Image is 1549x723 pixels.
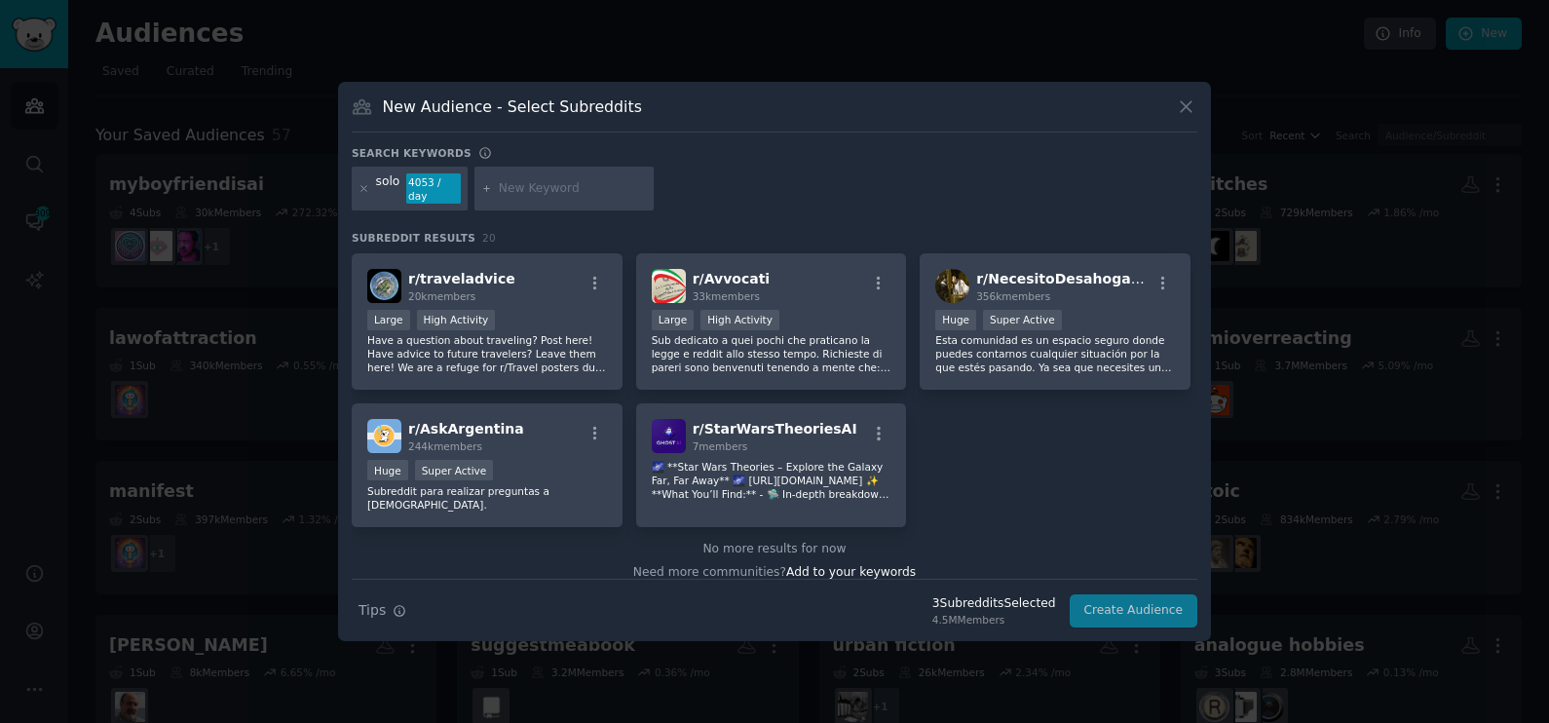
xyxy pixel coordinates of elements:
p: Subreddit para realizar preguntas a [DEMOGRAPHIC_DATA]. [367,484,607,512]
img: AskArgentina [367,419,401,453]
div: High Activity [417,310,496,330]
span: r/ AskArgentina [408,421,524,437]
p: Sub dedicato a quei pochi che praticano la legge e reddit allo stesso tempo. Richieste di pareri ... [652,333,891,374]
div: 4.5M Members [932,613,1056,627]
span: 20k members [408,290,475,302]
span: Add to your keywords [786,565,916,579]
span: 33k members [693,290,760,302]
div: Super Active [983,310,1062,330]
span: r/ StarWarsTheoriesAI [693,421,857,437]
span: 7 members [693,440,748,452]
span: r/ traveladvice [408,271,515,286]
img: StarWarsTheoriesAI [652,419,686,453]
button: Tips [352,593,413,628]
span: 356k members [976,290,1050,302]
div: Super Active [415,460,494,480]
p: 🌌 **Star Wars Theories – Explore the Galaxy Far, Far Away** 🌌 [URL][DOMAIN_NAME] ✨ **What You’ll ... [652,460,891,501]
div: 4053 / day [406,173,461,205]
h3: New Audience - Select Subreddits [383,96,642,117]
img: Avvocati [652,269,686,303]
span: Subreddit Results [352,231,475,245]
div: No more results for now [352,541,1197,558]
span: Tips [359,600,386,621]
div: Need more communities? [352,557,1197,582]
span: 20 [482,232,496,244]
div: Huge [367,460,408,480]
span: r/ NecesitoDesahogarme [976,271,1160,286]
input: New Keyword [499,180,647,198]
img: traveladvice [367,269,401,303]
img: NecesitoDesahogarme [935,269,969,303]
p: Have a question about traveling? Post here! Have advice to future travelers? Leave them here! We ... [367,333,607,374]
div: High Activity [700,310,779,330]
div: Huge [935,310,976,330]
h3: Search keywords [352,146,472,160]
p: Esta comunidad es un espacio seguro donde puedes contarnos cualquier situación por la que estés p... [935,333,1175,374]
div: Large [652,310,695,330]
div: Large [367,310,410,330]
span: r/ Avvocati [693,271,770,286]
span: 244k members [408,440,482,452]
div: solo [376,173,400,205]
div: 3 Subreddit s Selected [932,595,1056,613]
